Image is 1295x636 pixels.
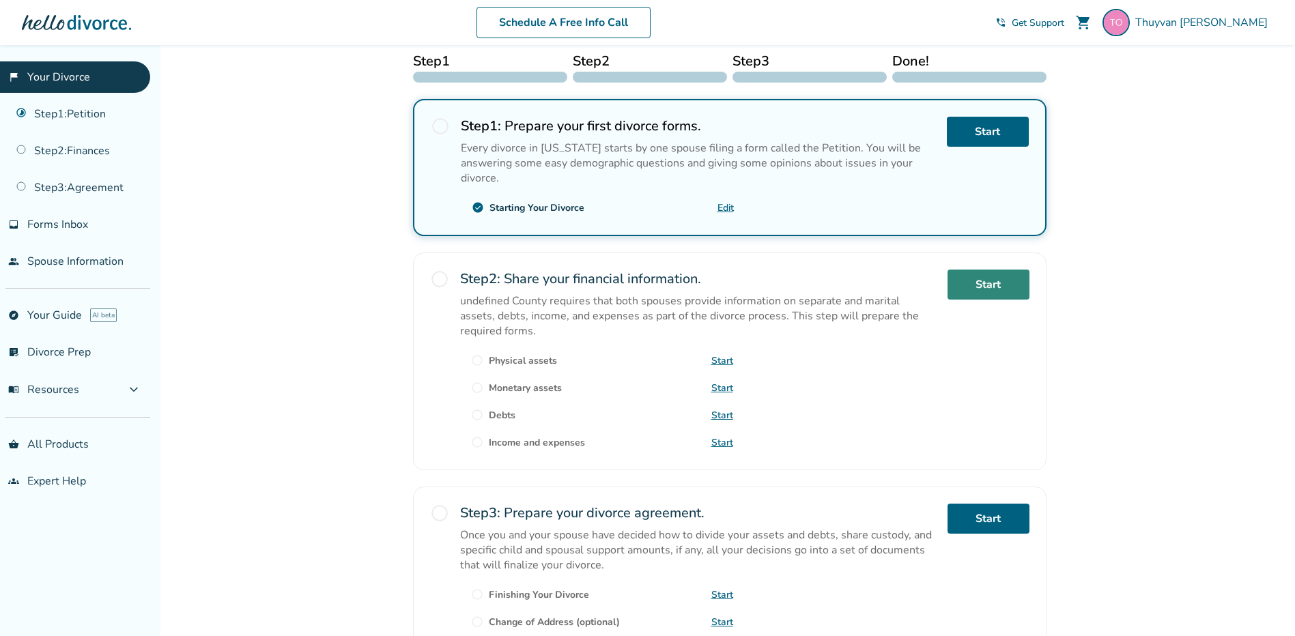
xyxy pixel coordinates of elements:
[711,616,733,628] a: Start
[460,527,937,573] p: Once you and your spouse have decided how to divide your assets and debts, share custody, and spe...
[471,354,483,366] span: radio_button_unchecked
[8,72,19,83] span: flag_2
[8,382,79,397] span: Resources
[489,616,620,628] div: Change of Address (optional)
[489,588,589,601] div: Finishing Your Divorce
[461,141,936,186] p: Every divorce in [US_STATE] starts by one spouse filing a form called the Petition. You will be a...
[489,201,584,214] div: Starting Your Divorce
[471,616,483,628] span: radio_button_unchecked
[8,310,19,321] span: explore
[460,270,937,288] h2: Share your financial information.
[489,436,585,449] div: Income and expenses
[8,384,19,395] span: menu_book
[947,117,1029,147] a: Start
[489,381,562,394] div: Monetary assets
[471,588,483,601] span: radio_button_unchecked
[489,354,557,367] div: Physical assets
[460,293,937,338] p: undefined County requires that both spouses provide information on separate and marital assets, d...
[573,51,727,72] span: Step 2
[711,354,733,367] a: Start
[8,219,19,230] span: inbox
[90,308,117,322] span: AI beta
[431,117,450,136] span: radio_button_unchecked
[471,381,483,394] span: radio_button_unchecked
[430,504,449,523] span: radio_button_unchecked
[460,270,500,288] strong: Step 2 :
[1012,16,1064,29] span: Get Support
[1075,14,1092,31] span: shopping_cart
[461,117,936,135] h2: Prepare your first divorce forms.
[1102,9,1130,36] img: thuykotero@gmail.com
[1135,15,1273,30] span: Thuyvan [PERSON_NAME]
[892,51,1047,72] span: Done!
[995,16,1064,29] a: phone_in_talkGet Support
[472,201,484,214] span: check_circle
[460,504,937,522] h2: Prepare your divorce agreement.
[413,51,567,72] span: Step 1
[711,588,733,601] a: Start
[430,270,449,289] span: radio_button_unchecked
[711,409,733,422] a: Start
[471,436,483,448] span: radio_button_unchecked
[948,504,1029,534] a: Start
[711,381,733,394] a: Start
[948,270,1029,300] a: Start
[717,201,734,214] a: Edit
[8,476,19,487] span: groups
[8,347,19,358] span: list_alt_check
[8,256,19,267] span: people
[8,439,19,450] span: shopping_basket
[489,409,515,422] div: Debts
[711,436,733,449] a: Start
[126,381,142,398] span: expand_more
[995,17,1006,28] span: phone_in_talk
[27,217,88,232] span: Forms Inbox
[1227,570,1295,636] iframe: Chat Widget
[460,504,500,522] strong: Step 3 :
[461,117,501,135] strong: Step 1 :
[732,51,887,72] span: Step 3
[471,409,483,421] span: radio_button_unchecked
[476,7,651,38] a: Schedule A Free Info Call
